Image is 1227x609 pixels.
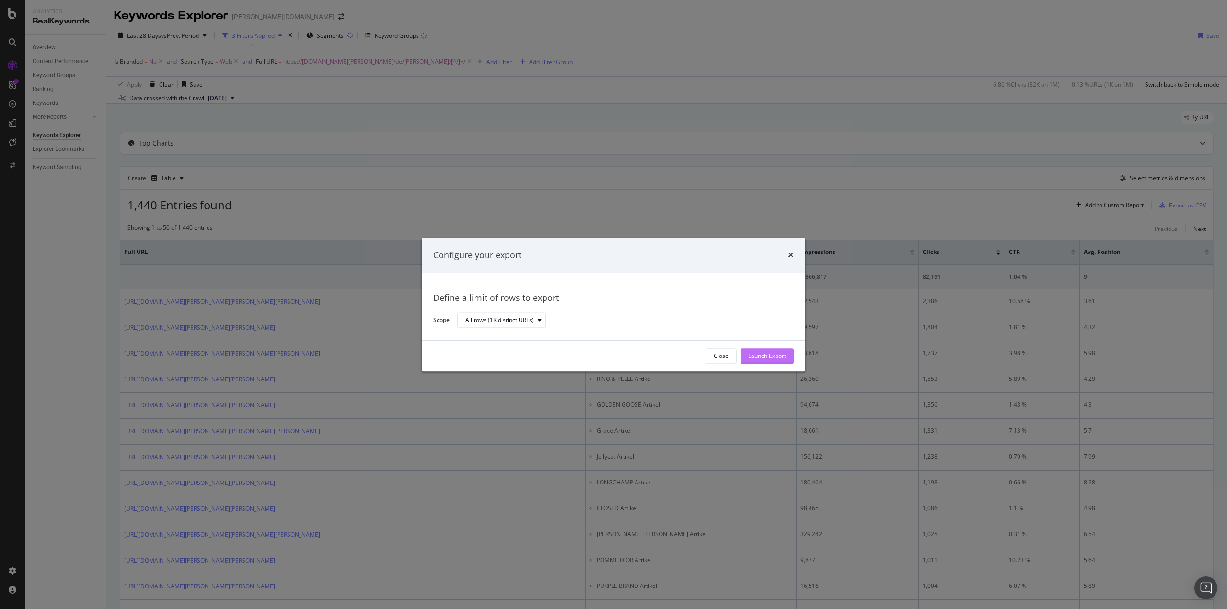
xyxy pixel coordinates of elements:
[457,313,546,328] button: All rows (1K distinct URLs)
[465,318,534,323] div: All rows (1K distinct URLs)
[433,316,450,326] label: Scope
[1194,576,1217,599] div: Open Intercom Messenger
[714,352,729,360] div: Close
[422,238,805,371] div: modal
[433,292,794,305] div: Define a limit of rows to export
[741,348,794,364] button: Launch Export
[433,249,521,262] div: Configure your export
[788,249,794,262] div: times
[706,348,737,364] button: Close
[748,352,786,360] div: Launch Export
